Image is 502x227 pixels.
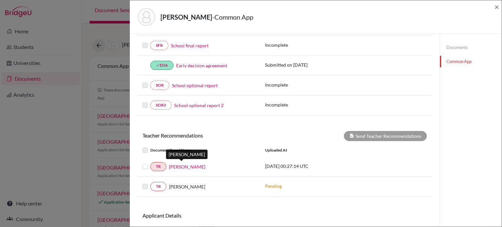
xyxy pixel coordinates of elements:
[265,101,332,108] p: Incomplete
[265,61,332,68] p: Submitted on [DATE]
[265,41,332,48] p: Incomplete
[150,101,172,110] a: SOR2
[260,146,358,154] div: Uploaded at
[265,183,353,189] p: Pending
[172,82,218,89] a: School optional report
[166,150,208,159] div: [PERSON_NAME]
[494,2,499,11] span: ×
[138,132,285,138] h6: Teacher Recommendations
[142,212,280,219] h6: Applicant Details
[138,146,260,154] div: Document Type / Name
[440,42,502,53] a: Documents
[212,13,253,21] span: - Common App
[150,41,168,50] a: SFR
[494,3,499,11] button: Close
[171,42,209,49] a: School final report
[160,13,212,21] strong: [PERSON_NAME]
[156,63,160,67] i: done
[265,81,332,88] p: Incomplete
[344,131,427,141] div: Send Teacher Recommendations
[169,183,205,190] span: [PERSON_NAME]
[440,56,502,67] a: Common App
[265,163,353,170] p: [DATE] 00:27:14 UTC
[150,162,166,171] a: TR
[169,163,205,170] a: [PERSON_NAME]
[174,102,224,109] a: School optional report 2
[150,81,169,90] a: SOR
[150,61,174,70] a: doneEDA
[176,62,227,69] a: Early decision agreement
[150,182,166,191] a: TR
